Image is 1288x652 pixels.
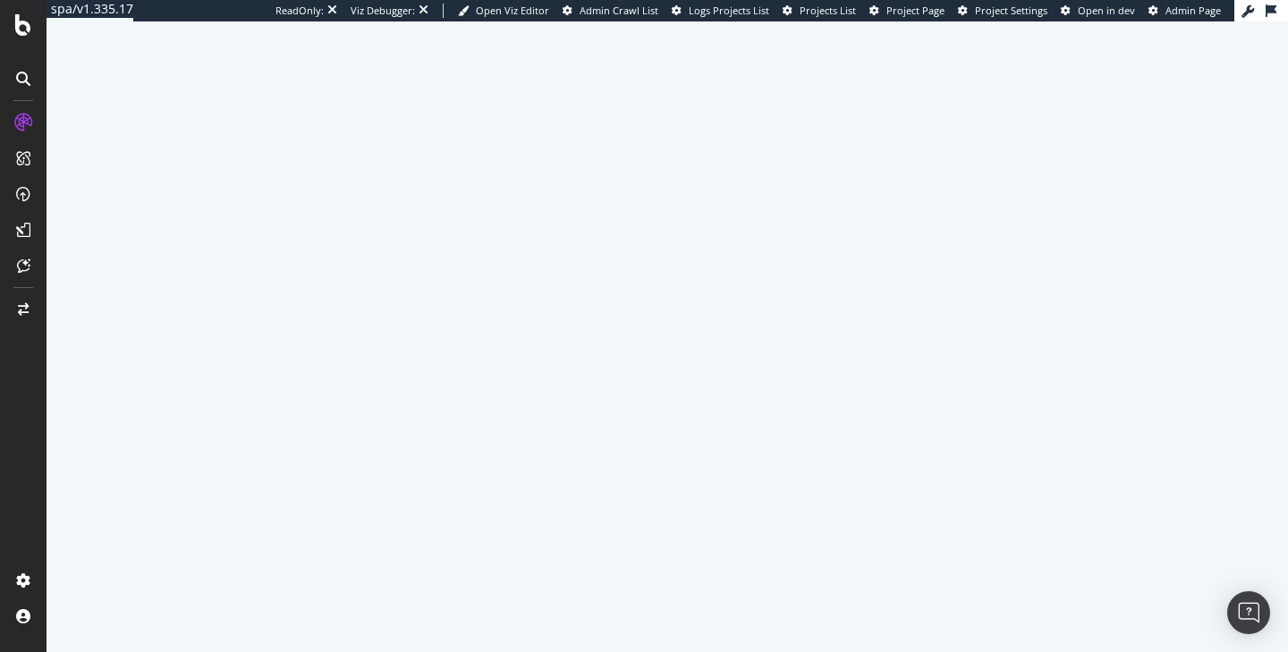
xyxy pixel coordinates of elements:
div: ReadOnly: [275,4,324,18]
a: Admin Page [1148,4,1221,18]
div: Viz Debugger: [351,4,415,18]
a: Project Settings [958,4,1047,18]
a: Project Page [869,4,945,18]
span: Admin Crawl List [580,4,658,17]
div: Open Intercom Messenger [1227,591,1270,634]
a: Projects List [783,4,856,18]
a: Open in dev [1061,4,1135,18]
span: Open Viz Editor [476,4,549,17]
span: Project Page [886,4,945,17]
span: Project Settings [975,4,1047,17]
a: Admin Crawl List [563,4,658,18]
a: Logs Projects List [672,4,769,18]
a: Open Viz Editor [458,4,549,18]
span: Logs Projects List [689,4,769,17]
span: Open in dev [1078,4,1135,17]
span: Admin Page [1165,4,1221,17]
span: Projects List [800,4,856,17]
